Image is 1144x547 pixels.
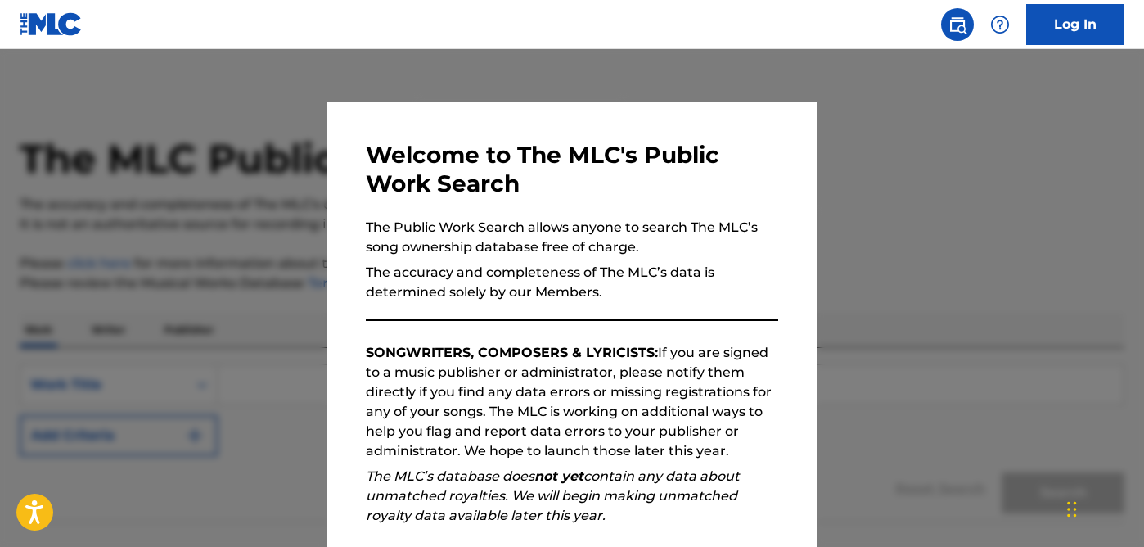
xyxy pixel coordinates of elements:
[948,15,967,34] img: search
[366,468,740,523] em: The MLC’s database does contain any data about unmatched royalties. We will begin making unmatche...
[990,15,1010,34] img: help
[941,8,974,41] a: Public Search
[1062,468,1144,547] iframe: Chat Widget
[534,468,583,484] strong: not yet
[366,343,778,461] p: If you are signed to a music publisher or administrator, please notify them directly if you find ...
[366,263,778,302] p: The accuracy and completeness of The MLC’s data is determined solely by our Members.
[366,345,658,360] strong: SONGWRITERS, COMPOSERS & LYRICISTS:
[20,12,83,36] img: MLC Logo
[984,8,1016,41] div: Help
[1067,485,1077,534] div: Drag
[366,141,778,198] h3: Welcome to The MLC's Public Work Search
[1026,4,1124,45] a: Log In
[366,218,778,257] p: The Public Work Search allows anyone to search The MLC’s song ownership database free of charge.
